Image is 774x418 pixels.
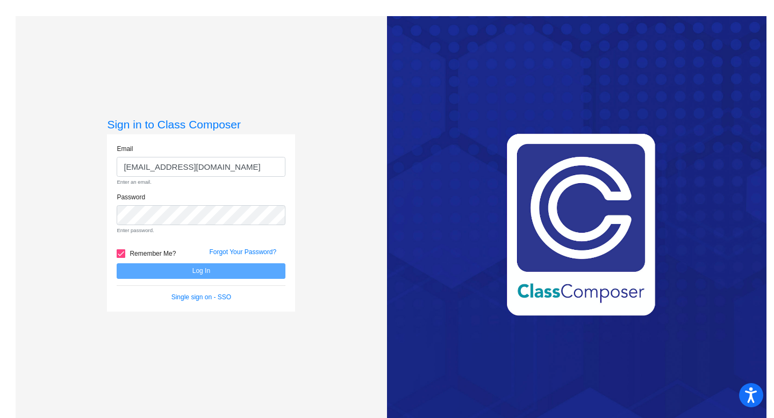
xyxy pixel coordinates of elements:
span: Remember Me? [130,247,176,260]
label: Email [117,144,133,154]
a: Forgot Your Password? [209,248,276,256]
a: Single sign on - SSO [171,293,231,301]
small: Enter password. [117,227,285,234]
h3: Sign in to Class Composer [107,118,295,131]
small: Enter an email. [117,178,285,186]
button: Log In [117,263,285,279]
label: Password [117,192,145,202]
